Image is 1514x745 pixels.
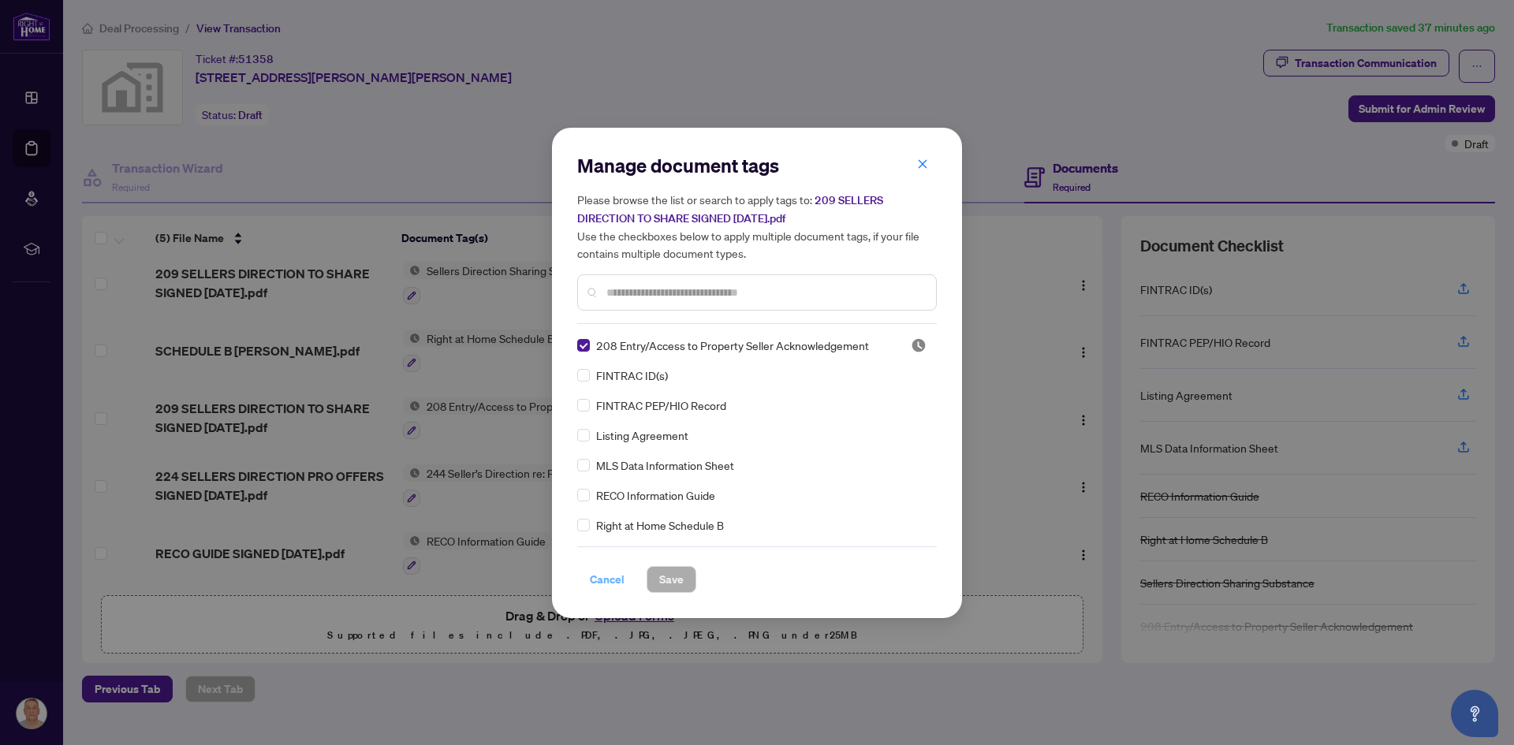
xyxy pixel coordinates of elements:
span: Listing Agreement [596,427,688,444]
h5: Please browse the list or search to apply tags to: Use the checkboxes below to apply multiple doc... [577,191,937,262]
span: close [917,158,928,169]
button: Save [647,566,696,593]
span: 208 Entry/Access to Property Seller Acknowledgement [596,337,869,354]
img: status [911,337,927,353]
h2: Manage document tags [577,153,937,178]
span: Right at Home Schedule B [596,516,724,534]
span: Cancel [590,567,625,592]
span: FINTRAC PEP/HIO Record [596,397,726,414]
span: FINTRAC ID(s) [596,367,668,384]
span: RECO Information Guide [596,486,715,504]
span: MLS Data Information Sheet [596,456,734,474]
button: Open asap [1451,690,1498,737]
span: 209 SELLERS DIRECTION TO SHARE SIGNED [DATE].pdf [577,193,883,225]
span: Pending Review [911,337,927,353]
button: Cancel [577,566,637,593]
